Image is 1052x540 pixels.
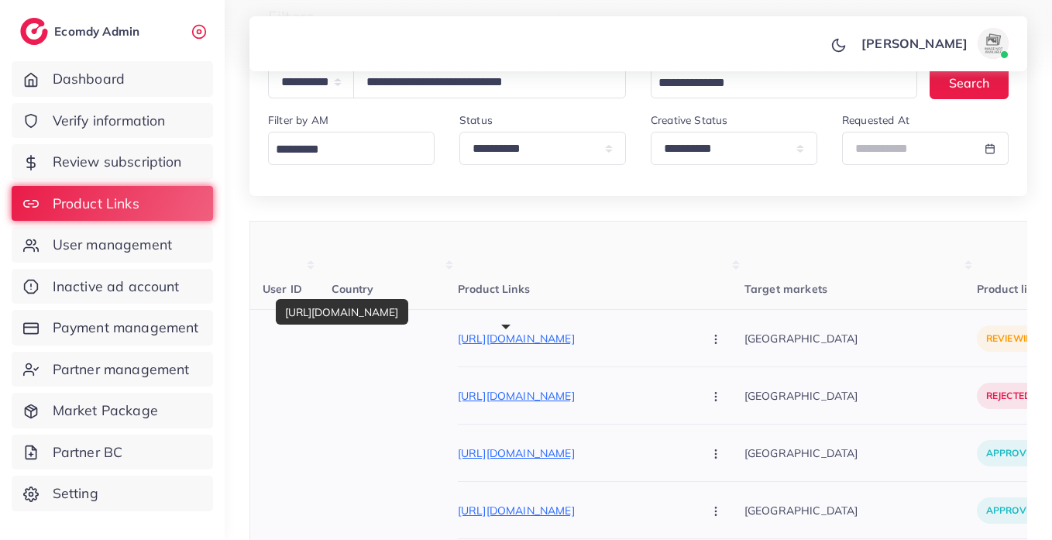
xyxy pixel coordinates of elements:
img: avatar [978,28,1009,59]
p: approved [977,497,1048,524]
p: [GEOGRAPHIC_DATA] [744,378,977,413]
a: User management [12,227,213,263]
a: Inactive ad account [12,269,213,304]
label: Requested At [842,112,909,128]
a: Verify information [12,103,213,139]
span: Dashboard [53,69,125,89]
p: [URL][DOMAIN_NAME] [458,387,690,405]
div: [URL][DOMAIN_NAME] [276,299,408,325]
span: User ID [263,282,302,296]
p: reviewing [977,325,1049,352]
label: Creative Status [651,112,727,128]
a: Setting [12,476,213,511]
input: Search for option [270,138,425,162]
span: Product Links [458,282,530,296]
a: Market Package [12,393,213,428]
a: Partner BC [12,435,213,470]
span: User management [53,235,172,255]
span: Payment management [53,318,199,338]
span: Inactive ad account [53,277,180,297]
h2: Ecomdy Admin [54,24,143,39]
p: [PERSON_NAME] [861,34,968,53]
p: [GEOGRAPHIC_DATA] [744,493,977,528]
span: Verify information [53,111,166,131]
a: Product Links [12,186,213,222]
p: [GEOGRAPHIC_DATA] [744,435,977,470]
a: [PERSON_NAME]avatar [853,28,1015,59]
a: Dashboard [12,61,213,97]
label: Filter by AM [268,112,328,128]
p: [URL][DOMAIN_NAME] [458,501,690,520]
p: [URL][DOMAIN_NAME] [458,329,690,348]
p: [GEOGRAPHIC_DATA] [744,321,977,356]
span: Market Package [53,401,158,421]
label: Status [459,112,493,128]
a: Payment management [12,310,213,346]
div: Search for option [268,132,435,165]
p: approved [977,440,1048,466]
p: [URL][DOMAIN_NAME] [458,444,690,463]
p: rejected [977,383,1040,409]
span: Target markets [744,282,827,296]
span: Setting [53,483,98,504]
a: Review subscription [12,144,213,180]
a: logoEcomdy Admin [20,18,143,45]
a: Partner management [12,352,213,387]
input: Search for option [653,71,897,95]
span: Product Links [53,194,139,214]
img: logo [20,18,48,45]
button: Search [930,66,1009,99]
span: Review subscription [53,152,182,172]
span: Partner BC [53,442,123,463]
span: Country [332,282,373,296]
span: Partner management [53,359,190,380]
div: Search for option [651,65,917,98]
